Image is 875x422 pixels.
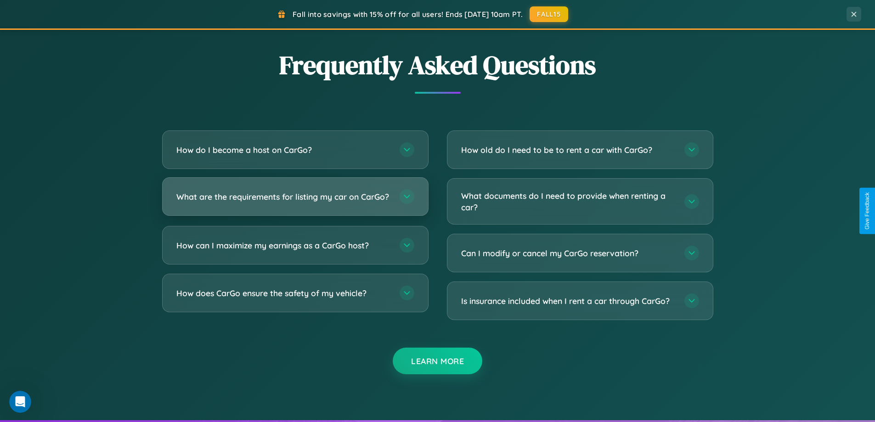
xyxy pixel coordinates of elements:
h2: Frequently Asked Questions [162,47,713,83]
div: Give Feedback [864,192,870,230]
span: Fall into savings with 15% off for all users! Ends [DATE] 10am PT. [293,10,523,19]
iframe: Intercom live chat [9,391,31,413]
h3: How can I maximize my earnings as a CarGo host? [176,240,390,251]
h3: What documents do I need to provide when renting a car? [461,190,675,213]
button: FALL15 [530,6,568,22]
h3: How do I become a host on CarGo? [176,144,390,156]
h3: Is insurance included when I rent a car through CarGo? [461,295,675,307]
button: Learn More [393,348,482,374]
h3: How does CarGo ensure the safety of my vehicle? [176,287,390,299]
h3: What are the requirements for listing my car on CarGo? [176,191,390,203]
h3: Can I modify or cancel my CarGo reservation? [461,248,675,259]
h3: How old do I need to be to rent a car with CarGo? [461,144,675,156]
